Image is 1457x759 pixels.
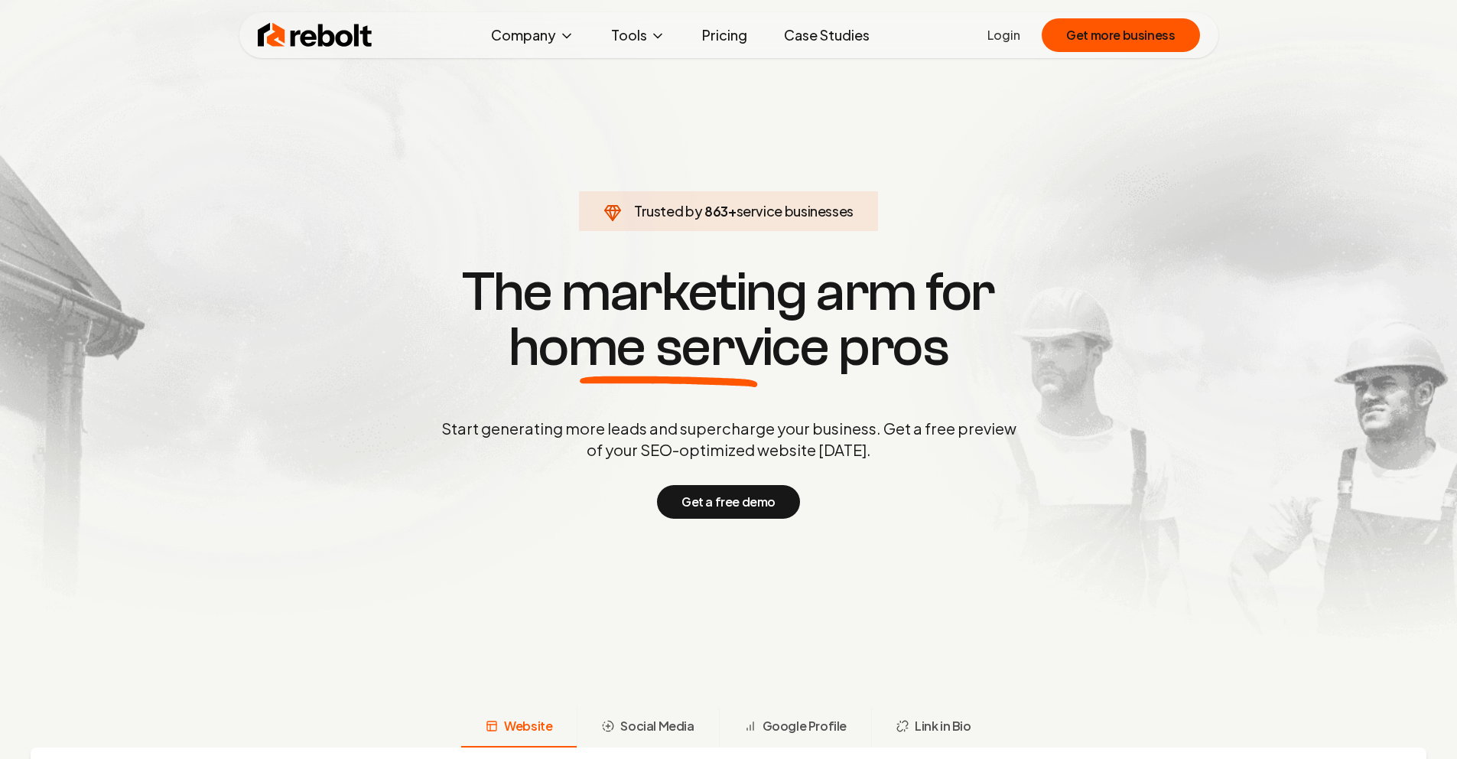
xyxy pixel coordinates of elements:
button: Google Profile [719,708,871,748]
p: Start generating more leads and supercharge your business. Get a free preview of your SEO-optimiz... [438,418,1020,461]
button: Get more business [1042,18,1199,52]
span: + [728,202,737,220]
button: Website [461,708,577,748]
a: Case Studies [772,20,882,50]
span: Google Profile [763,717,847,735]
span: Social Media [620,717,694,735]
span: service businesses [737,202,854,220]
span: Trusted by [634,202,702,220]
span: Website [504,717,552,735]
img: Rebolt Logo [258,20,372,50]
a: Login [987,26,1020,44]
button: Get a free demo [657,485,800,519]
span: home service [509,320,829,375]
span: 863 [704,200,728,222]
button: Link in Bio [871,708,996,748]
button: Social Media [577,708,718,748]
a: Pricing [690,20,759,50]
span: Link in Bio [915,717,971,735]
h1: The marketing arm for pros [362,265,1096,375]
button: Company [479,20,587,50]
button: Tools [599,20,678,50]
